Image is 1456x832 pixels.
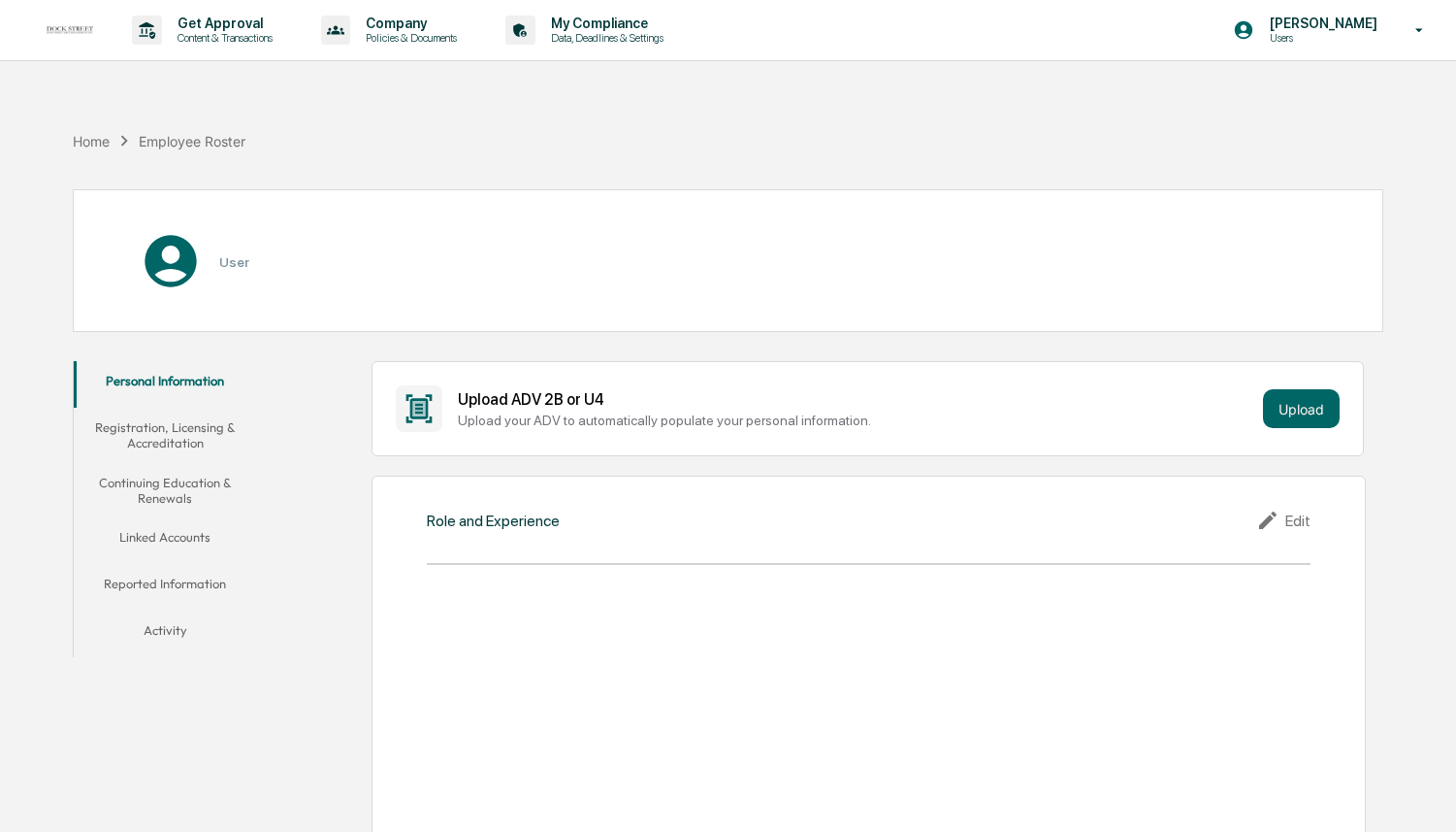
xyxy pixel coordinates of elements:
[74,408,256,463] button: Registration, Licensing & Accreditation
[1263,389,1340,428] button: Upload
[74,463,256,518] button: Continuing Education & Renewals
[1256,509,1310,532] div: Edit
[162,16,282,31] p: Get Approval
[350,31,467,45] p: Policies & Documents
[74,517,256,564] button: Linked Accounts
[139,133,245,150] div: Employee Roster
[74,361,256,408] button: Personal Information
[74,361,256,657] div: secondary tabs example
[47,26,93,35] img: logo
[458,413,1255,428] div: Upload your ADV to automatically populate your personal information.
[74,564,256,611] button: Reported Information
[1254,16,1387,31] p: [PERSON_NAME]
[74,611,256,657] button: Activity
[73,133,110,150] div: Home
[1254,31,1387,45] p: Users
[458,390,1255,409] div: Upload ADV 2B or U4
[219,254,249,270] h3: User
[162,31,282,45] p: Content & Transactions
[535,16,673,31] p: My Compliance
[427,512,560,530] div: Role and Experience
[535,31,673,45] p: Data, Deadlines & Settings
[350,16,467,31] p: Company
